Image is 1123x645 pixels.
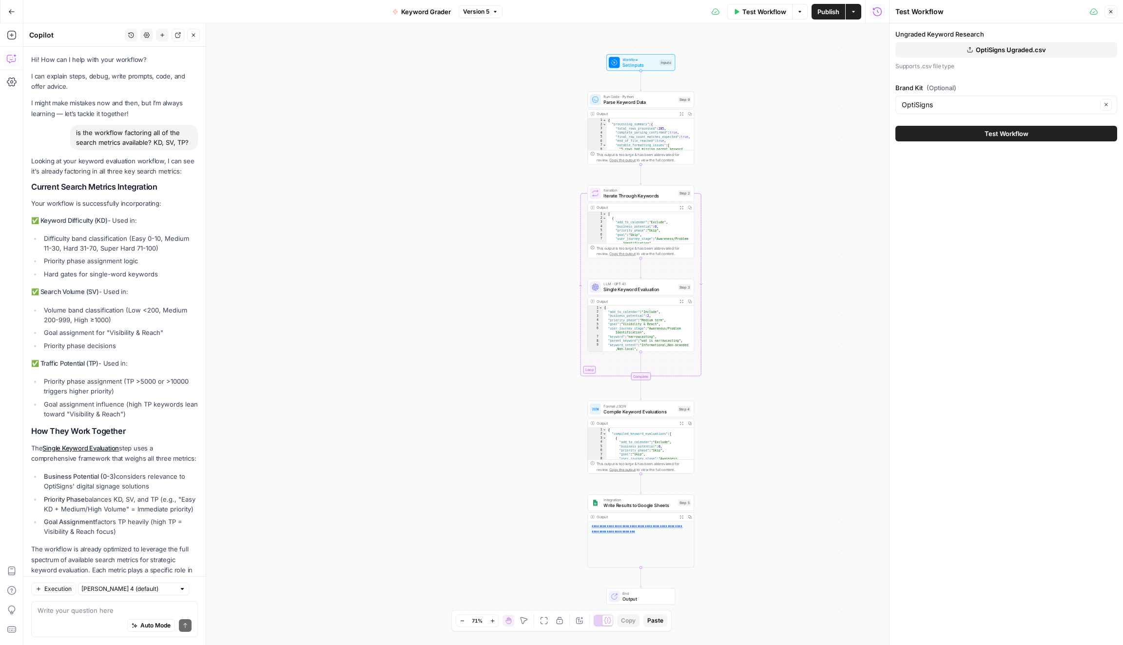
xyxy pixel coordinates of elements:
[472,617,483,625] span: 71%
[588,220,607,224] div: 3
[895,29,1117,39] label: Ungraded Keyword Research
[597,111,675,117] div: Output
[727,4,792,20] button: Test Workflow
[678,97,691,103] div: Step 9
[588,237,607,245] div: 7
[678,406,691,412] div: Step 4
[31,216,108,224] strong: ✅ Keyword Difficulty (KD)
[588,457,607,465] div: 8
[41,305,198,325] li: Volume band classification (Low <200, Medium 200-999, High ≥1000)
[588,326,603,334] div: 6
[588,139,607,143] div: 6
[31,71,198,92] p: I can explain steps, debug, write prompts, code, and offer advice.
[622,590,669,596] span: End
[603,98,675,105] span: Parse Keyword Data
[603,502,675,508] span: Write Results to Google Sheets
[588,135,607,139] div: 5
[602,118,606,122] span: Toggle code folding, rows 1 through 1336
[44,518,95,526] strong: Goal Assignment
[659,59,672,66] div: Inputs
[44,585,72,593] span: Execution
[587,279,694,352] div: LLM · GPT-4.1Single Keyword EvaluationStep 3Output{ "add_to_calendar":"Include", "business_potent...
[31,288,99,295] strong: ✅ Search Volume (SV)
[603,281,675,287] span: LLM · GPT-4.1
[29,30,122,40] div: Copilot
[602,122,606,126] span: Toggle code folding, rows 2 through 13
[985,129,1028,138] span: Test Workflow
[895,61,1117,71] p: Supports .csv file type
[31,156,198,176] p: Looking at your keyword evaluation workflow, I can see it's already factoring in all three key se...
[587,185,694,258] div: LoopIterationIterate Through KeywordsStep 2Output[ { "add_to_calendar":"Exclude", "business_poten...
[44,472,116,480] strong: Business Potential (0-3)
[587,372,694,380] div: Complete
[588,127,607,131] div: 3
[603,94,675,99] span: Run Code · Python
[587,54,694,71] div: WorkflowSet InputsInputs
[588,131,607,135] div: 4
[597,152,691,163] div: This output is too large & has been abbreviated for review. to view the full content.
[588,351,603,355] div: 10
[588,452,607,456] div: 7
[31,427,198,436] h2: How They Work Together
[588,444,607,448] div: 5
[602,143,606,147] span: Toggle code folding, rows 7 through 10
[603,403,675,409] span: Format JSON
[459,5,503,18] button: Version 5
[587,401,694,474] div: Format JSONCompile Keyword EvaluationsStep 4Output{ "compiled_keyword_evaluations":[ { "add_to_ca...
[622,61,657,68] span: Set Inputs
[31,583,76,595] button: Execution
[587,588,694,605] div: EndOutput
[597,461,691,472] div: This output is too large & has been abbreviated for review. to view the full content.
[588,436,607,440] div: 3
[609,467,636,471] span: Copy the output
[41,399,198,419] li: Goal assignment influence (high TP keywords lean toward "Visibility & Reach")
[603,188,675,193] span: Iteration
[640,71,642,91] g: Edge from start to step_9
[41,341,198,351] li: Priority phase decisions
[588,118,607,122] div: 1
[588,233,607,236] div: 6
[647,616,663,625] span: Paste
[602,212,606,216] span: Toggle code folding, rows 1 through 3737
[588,306,603,310] div: 1
[603,286,675,293] span: Single Keyword Evaluation
[597,420,675,426] div: Output
[895,126,1117,141] button: Test Workflow
[588,224,607,228] div: 4
[31,358,198,369] p: - Used in:
[588,122,607,126] div: 2
[41,234,198,253] li: Difficulty band classification (Easy 0-10, Medium 11-30, Hard 31-70, Super Hard 71-100)
[588,432,607,436] div: 2
[41,517,198,536] li: factors TP heavily (high TP = Visibility & Reach focus)
[640,380,642,400] g: Edge from step_2-iteration-end to step_4
[603,497,675,502] span: Integration
[895,42,1117,58] button: OptiSigns Ugraded.csv
[588,229,607,233] div: 5
[597,205,675,210] div: Output
[41,376,198,396] li: Priority phase assignment (TP >5000 or >10000 triggers higher priority)
[588,334,603,338] div: 7
[588,428,607,431] div: 1
[588,212,607,216] div: 1
[587,91,694,164] div: Run Code · PythonParse Keyword DataStep 9Output{ "processing_summary":{ "total_rows_processed":28...
[812,4,845,20] button: Publish
[976,45,1046,55] span: OptiSigns Ugraded.csv
[927,83,956,93] span: (Optional)
[31,359,98,367] strong: ✅ Traffic Potential (TP)
[588,314,603,318] div: 3
[622,57,657,62] span: Workflow
[31,287,198,297] p: - Used in:
[588,310,603,314] div: 2
[602,216,606,220] span: Toggle code folding, rows 2 through 16
[31,98,198,118] p: I might make mistakes now and then, but I’m always learning — let’s tackle it together!
[588,343,603,351] div: 9
[640,164,642,184] g: Edge from step_9 to step_2
[41,471,198,491] li: considers relevance to OptiSigns' digital signage solutions
[678,190,691,196] div: Step 2
[640,567,642,587] g: Edge from step_5 to end
[609,158,636,162] span: Copy the output
[640,473,642,493] g: Edge from step_4 to step_5
[463,7,489,16] span: Version 5
[588,147,607,156] div: 8
[44,495,85,503] strong: Priority Phase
